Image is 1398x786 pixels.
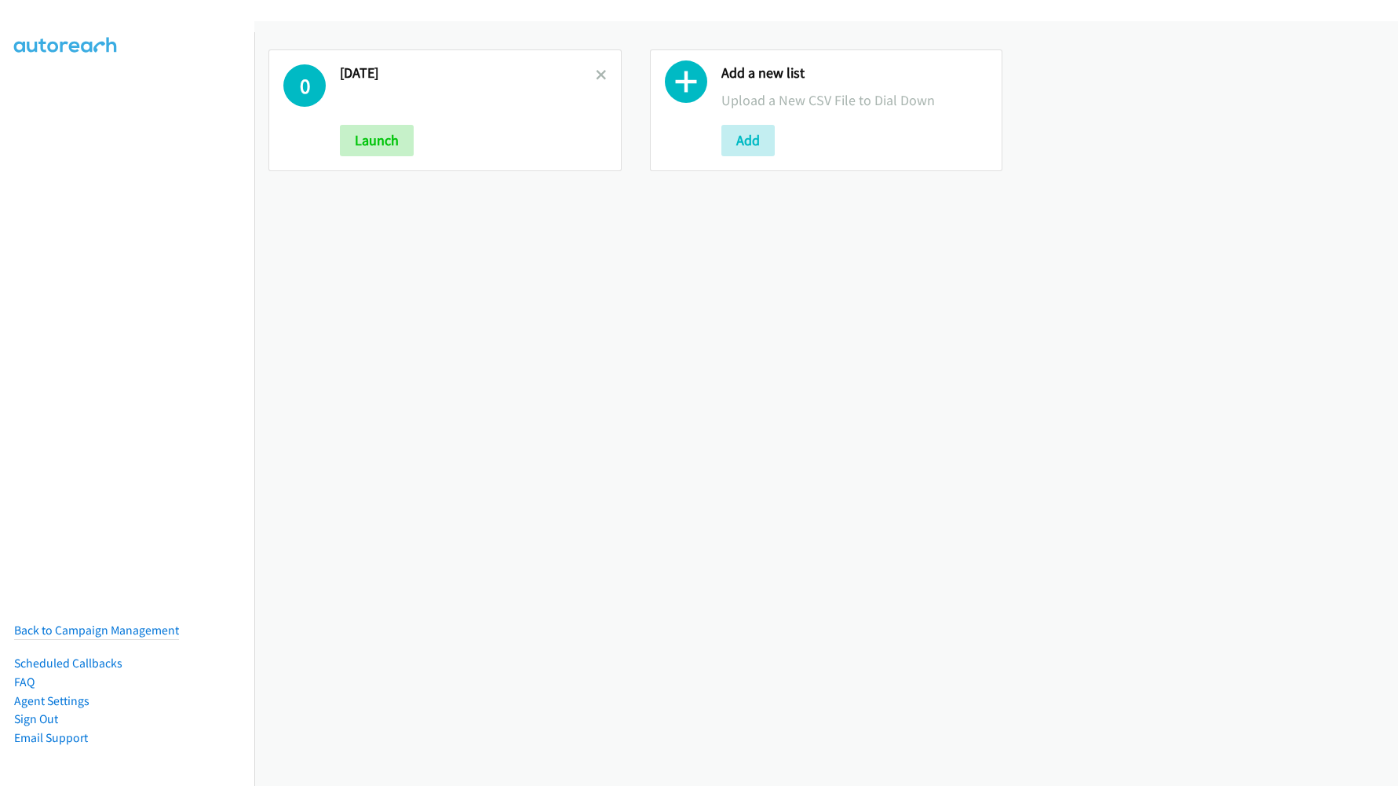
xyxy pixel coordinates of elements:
h1: 0 [283,64,326,107]
button: Add [721,125,775,156]
p: Upload a New CSV File to Dial Down [721,90,988,111]
a: Email Support [14,730,88,745]
a: Sign Out [14,711,58,726]
a: Agent Settings [14,693,89,708]
h2: [DATE] [340,64,596,82]
button: Launch [340,125,414,156]
a: Back to Campaign Management [14,623,179,638]
a: FAQ [14,674,35,689]
h2: Add a new list [721,64,988,82]
a: Scheduled Callbacks [14,656,122,671]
